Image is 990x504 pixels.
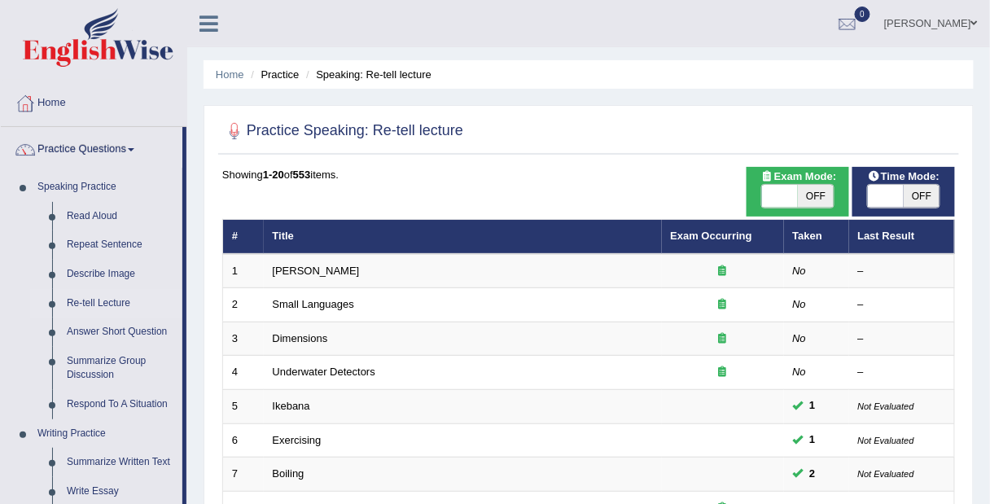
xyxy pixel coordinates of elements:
th: # [223,220,264,254]
div: Show exams occurring in exams [747,167,849,217]
span: Exam Mode: [755,169,843,186]
td: 7 [223,458,264,492]
a: [PERSON_NAME] [273,265,360,277]
em: No [793,265,807,277]
th: Title [264,220,662,254]
a: Dimensions [273,332,328,344]
td: 5 [223,390,264,424]
em: No [793,366,807,378]
a: Respond To A Situation [59,390,182,419]
small: Not Evaluated [858,401,914,411]
em: No [793,332,807,344]
td: 2 [223,288,264,322]
td: 3 [223,322,264,356]
em: No [793,298,807,310]
td: 1 [223,254,264,288]
div: Exam occurring question [671,297,775,313]
a: Summarize Group Discussion [59,347,182,390]
a: Home [216,68,244,81]
span: OFF [904,185,940,208]
a: Exercising [273,434,322,446]
div: Showing of items. [222,167,955,182]
a: Re-tell Lecture [59,289,182,318]
a: Answer Short Question [59,318,182,347]
h2: Practice Speaking: Re-tell lecture [222,119,463,143]
div: Exam occurring question [671,365,775,380]
td: 4 [223,356,264,390]
li: Speaking: Re-tell lecture [302,67,431,82]
span: Time Mode: [861,169,946,186]
span: You can still take this question [804,466,822,483]
a: Practice Questions [1,127,182,168]
b: 553 [293,169,311,181]
a: Describe Image [59,260,182,289]
a: Repeat Sentence [59,230,182,260]
span: OFF [798,185,834,208]
div: – [858,297,946,313]
div: – [858,365,946,380]
a: Ikebana [273,400,310,412]
a: Read Aloud [59,202,182,231]
small: Not Evaluated [858,469,914,479]
div: Exam occurring question [671,331,775,347]
td: 6 [223,423,264,458]
span: 0 [855,7,871,22]
span: You can still take this question [804,397,822,414]
a: Summarize Written Text [59,448,182,477]
a: Boiling [273,467,304,480]
a: Home [1,81,186,121]
div: Exam occurring question [671,264,775,279]
div: – [858,331,946,347]
div: – [858,264,946,279]
b: 1-20 [263,169,284,181]
a: Speaking Practice [30,173,182,202]
a: Small Languages [273,298,354,310]
a: Underwater Detectors [273,366,375,378]
th: Last Result [849,220,955,254]
li: Practice [247,67,299,82]
th: Taken [784,220,849,254]
span: You can still take this question [804,432,822,449]
small: Not Evaluated [858,436,914,445]
a: Exam Occurring [671,230,752,242]
a: Writing Practice [30,419,182,449]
